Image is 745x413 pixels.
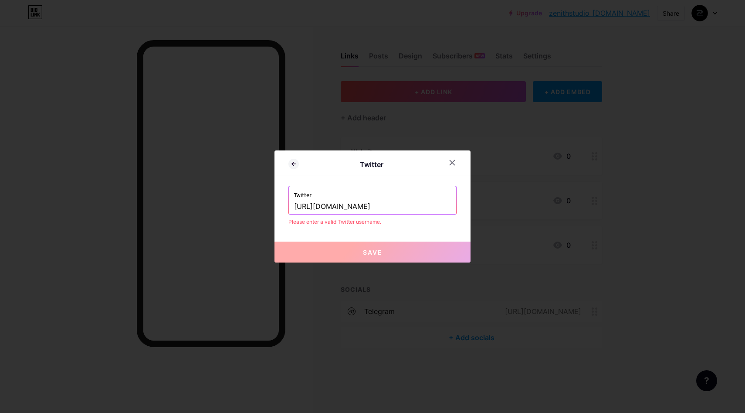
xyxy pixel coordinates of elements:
label: Twitter [294,186,451,199]
span: Save [363,249,383,256]
input: Twitter username [294,199,451,214]
div: Twitter [299,159,444,170]
button: Save [274,242,471,263]
div: Please enter a valid Twitter username. [288,218,457,226]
